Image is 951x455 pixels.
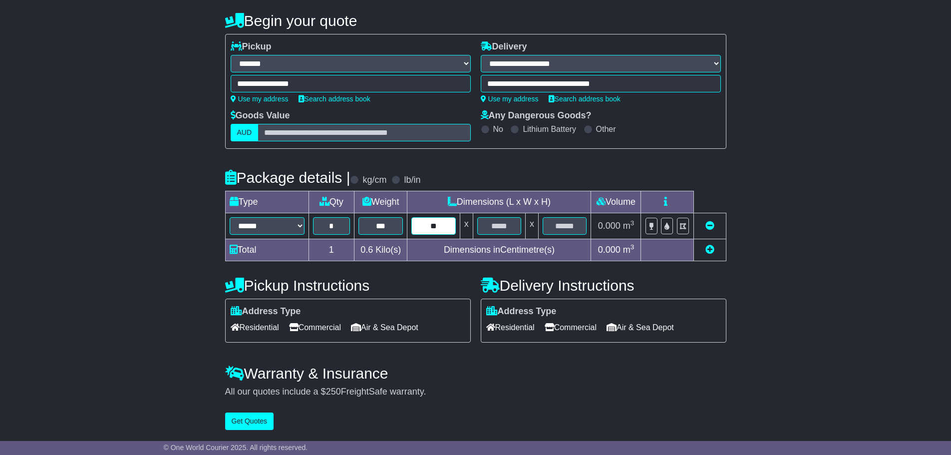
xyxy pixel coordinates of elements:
span: 250 [326,387,341,397]
a: Use my address [231,95,289,103]
td: 1 [309,239,354,261]
div: All our quotes include a $ FreightSafe warranty. [225,387,726,398]
a: Search address book [549,95,621,103]
span: 0.6 [360,245,373,255]
a: Remove this item [705,221,714,231]
h4: Begin your quote [225,12,726,29]
button: Get Quotes [225,413,274,430]
td: Dimensions in Centimetre(s) [407,239,591,261]
label: Address Type [486,306,557,317]
h4: Delivery Instructions [481,277,726,294]
a: Use my address [481,95,539,103]
label: Address Type [231,306,301,317]
span: © One World Courier 2025. All rights reserved. [164,444,308,452]
span: Air & Sea Depot [351,320,418,335]
label: Any Dangerous Goods? [481,110,592,121]
td: Type [225,191,309,213]
span: Residential [486,320,535,335]
span: Air & Sea Depot [607,320,674,335]
span: 0.000 [598,245,621,255]
label: Delivery [481,41,527,52]
sup: 3 [631,219,634,227]
h4: Pickup Instructions [225,277,471,294]
span: m [623,221,634,231]
span: 0.000 [598,221,621,231]
label: Pickup [231,41,272,52]
td: Total [225,239,309,261]
td: x [526,213,539,239]
td: Volume [591,191,641,213]
span: Commercial [545,320,597,335]
label: Lithium Battery [523,124,576,134]
label: No [493,124,503,134]
label: lb/in [404,175,420,186]
td: Weight [354,191,407,213]
label: AUD [231,124,259,141]
span: Commercial [289,320,341,335]
a: Search address book [299,95,370,103]
label: kg/cm [362,175,386,186]
a: Add new item [705,245,714,255]
h4: Warranty & Insurance [225,365,726,382]
span: m [623,245,634,255]
td: Kilo(s) [354,239,407,261]
label: Goods Value [231,110,290,121]
td: Dimensions (L x W x H) [407,191,591,213]
h4: Package details | [225,169,350,186]
td: Qty [309,191,354,213]
span: Residential [231,320,279,335]
label: Other [596,124,616,134]
sup: 3 [631,243,634,251]
td: x [460,213,473,239]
